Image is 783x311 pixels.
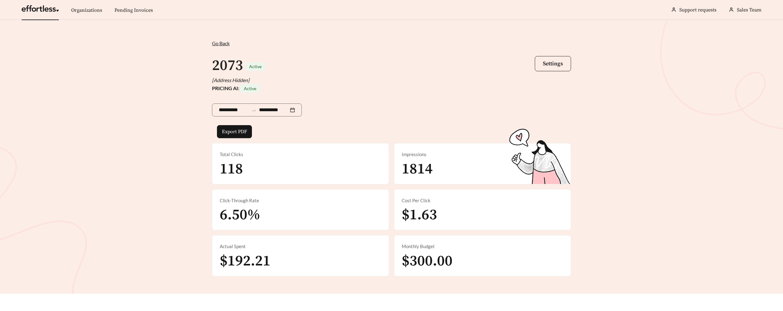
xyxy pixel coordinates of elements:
a: Support requests [679,7,716,13]
span: $192.21 [220,252,270,270]
div: Total Clicks [220,151,381,158]
strong: PRICING AI: [212,85,260,91]
span: $1.63 [402,206,437,224]
div: Monthly Budget [402,243,563,250]
a: Pending Invoices [115,7,153,13]
span: to [251,107,257,113]
i: [Address Hidden] [212,77,249,83]
span: $300.00 [402,252,452,270]
span: Active [244,86,256,91]
span: 1814 [402,160,433,178]
span: Export PDF [222,128,247,135]
h1: 2073 [212,56,243,75]
span: 6.50% [220,206,260,224]
div: Impressions [402,151,563,158]
span: swap-right [251,107,257,113]
span: Go Back [212,40,230,46]
span: Settings [543,60,563,67]
button: Settings [535,56,571,71]
span: 118 [220,160,243,178]
div: Cost Per Click [402,197,563,204]
span: Active [249,64,262,69]
span: Sales Team [737,7,761,13]
button: Export PDF [217,125,252,138]
div: Click-Through Rate [220,197,381,204]
a: Organizations [71,7,102,13]
div: Actual Spent [220,243,381,250]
